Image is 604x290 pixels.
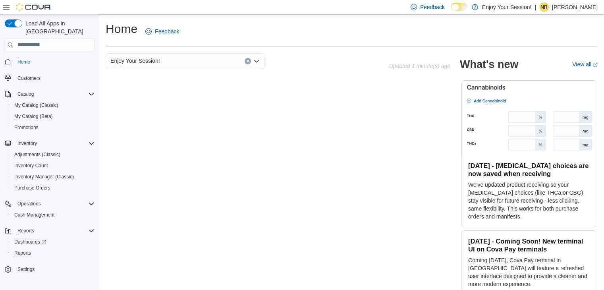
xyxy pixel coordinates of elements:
button: Reports [8,247,98,259]
h1: Home [106,21,137,37]
button: Catalog [2,89,98,100]
span: Cash Management [11,210,95,220]
span: Inventory Manager (Classic) [11,172,95,182]
button: Reports [14,226,37,236]
a: Purchase Orders [11,183,54,193]
span: Promotions [11,123,95,132]
button: Inventory Manager (Classic) [8,171,98,182]
a: Feedback [142,23,182,39]
span: Reports [17,228,34,234]
span: Inventory Count [14,162,48,169]
span: Home [14,57,95,67]
span: My Catalog (Classic) [11,101,95,110]
span: Catalog [14,89,95,99]
h2: What's new [460,58,518,71]
span: Inventory [17,140,37,147]
span: Customers [17,75,41,81]
span: Dashboards [11,237,95,247]
a: Home [14,57,33,67]
p: Enjoy Your Session! [482,2,532,12]
button: Customers [2,72,98,84]
span: Dashboards [14,239,46,245]
a: Inventory Manager (Classic) [11,172,77,182]
p: [PERSON_NAME] [552,2,598,12]
button: Cash Management [8,209,98,220]
p: Updated 1 minute(s) ago [389,63,450,69]
a: Adjustments (Classic) [11,150,64,159]
span: Catalog [17,91,34,97]
button: Open list of options [253,58,260,64]
span: My Catalog (Beta) [11,112,95,121]
p: Coming [DATE], Cova Pay terminal in [GEOGRAPHIC_DATA] will feature a refreshed user interface des... [468,256,589,288]
span: Inventory [14,139,95,148]
button: Inventory [14,139,40,148]
span: Feedback [155,27,179,35]
a: Reports [11,248,34,258]
span: Inventory Count [11,161,95,170]
a: View allExternal link [572,61,598,68]
h3: [DATE] - Coming Soon! New terminal UI on Cova Pay terminals [468,237,589,253]
button: Purchase Orders [8,182,98,193]
button: Inventory Count [8,160,98,171]
button: Catalog [14,89,37,99]
svg: External link [593,62,598,67]
button: My Catalog (Beta) [8,111,98,122]
p: | [535,2,536,12]
button: Settings [2,263,98,275]
span: Operations [17,201,41,207]
button: Operations [2,198,98,209]
a: Settings [14,265,38,274]
span: Home [17,59,30,65]
button: Inventory [2,138,98,149]
a: My Catalog (Classic) [11,101,62,110]
button: Reports [2,225,98,236]
span: Settings [17,266,35,273]
span: Inventory Manager (Classic) [14,174,74,180]
div: Natasha Raymond [539,2,549,12]
span: Reports [14,250,31,256]
span: Purchase Orders [11,183,95,193]
button: Home [2,56,98,68]
h3: [DATE] - [MEDICAL_DATA] choices are now saved when receiving [468,162,589,178]
span: Cash Management [14,212,54,218]
span: NR [540,2,547,12]
button: Clear input [245,58,251,64]
span: My Catalog (Beta) [14,113,53,120]
span: Enjoy Your Session! [110,56,160,66]
a: Dashboards [8,236,98,247]
a: Cash Management [11,210,58,220]
span: Dark Mode [451,11,452,12]
a: Promotions [11,123,42,132]
input: Dark Mode [451,3,468,11]
button: My Catalog (Classic) [8,100,98,111]
span: Reports [11,248,95,258]
span: Reports [14,226,95,236]
p: We've updated product receiving so your [MEDICAL_DATA] choices (like THCa or CBG) stay visible fo... [468,181,589,220]
a: Inventory Count [11,161,51,170]
button: Promotions [8,122,98,133]
img: Cova [16,3,52,11]
a: Dashboards [11,237,49,247]
span: Operations [14,199,95,209]
button: Operations [14,199,44,209]
span: Promotions [14,124,39,131]
span: Adjustments (Classic) [11,150,95,159]
button: Adjustments (Classic) [8,149,98,160]
span: My Catalog (Classic) [14,102,58,108]
span: Feedback [420,3,444,11]
span: Customers [14,73,95,83]
span: Adjustments (Classic) [14,151,60,158]
span: Purchase Orders [14,185,50,191]
a: My Catalog (Beta) [11,112,56,121]
a: Customers [14,73,44,83]
span: Load All Apps in [GEOGRAPHIC_DATA] [22,19,95,35]
span: Settings [14,264,95,274]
